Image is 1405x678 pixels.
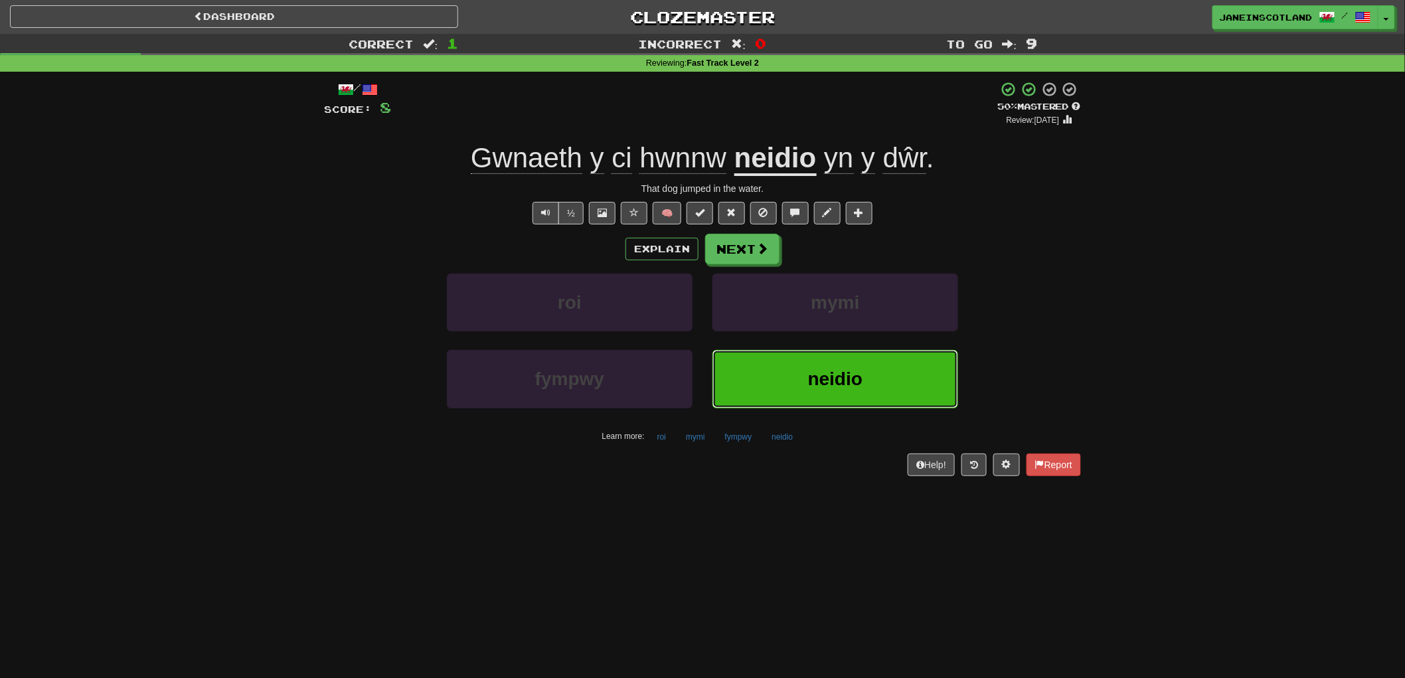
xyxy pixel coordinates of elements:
[811,292,859,313] span: mymi
[947,37,993,50] span: To go
[590,142,604,174] span: y
[324,104,372,115] span: Score:
[997,101,1017,112] span: 50 %
[755,35,766,51] span: 0
[782,202,809,224] button: Discuss sentence (alt+u)
[602,432,645,441] small: Learn more:
[447,350,693,408] button: fympwy
[324,182,1081,195] div: That dog jumped in the water.
[734,142,817,176] u: neidio
[718,202,745,224] button: Reset to 0% Mastered (alt+r)
[653,202,681,224] button: 🧠
[750,202,777,224] button: Ignore sentence (alt+i)
[1003,39,1017,50] span: :
[558,292,582,313] span: roi
[712,274,958,331] button: mymi
[650,427,673,447] button: roi
[589,202,616,224] button: Show image (alt+x)
[535,369,604,389] span: fympwy
[533,202,559,224] button: Play sentence audio (ctl+space)
[471,142,582,174] span: Gwnaeth
[1026,35,1037,51] span: 9
[817,142,934,174] span: .
[718,427,760,447] button: fympwy
[1220,11,1313,23] span: JaneinScotland
[861,142,875,174] span: y
[997,101,1081,113] div: Mastered
[824,142,853,174] span: yn
[639,37,722,50] span: Incorrect
[679,427,712,447] button: mymi
[324,81,391,98] div: /
[558,202,584,224] button: ½
[530,202,584,224] div: Text-to-speech controls
[1342,11,1349,20] span: /
[908,454,955,476] button: Help!
[814,202,841,224] button: Edit sentence (alt+d)
[625,238,699,260] button: Explain
[612,142,631,174] span: ci
[883,142,926,174] span: dŵr
[10,5,458,28] a: Dashboard
[961,454,987,476] button: Round history (alt+y)
[447,274,693,331] button: roi
[764,427,800,447] button: neidio
[705,234,780,264] button: Next
[808,369,863,389] span: neidio
[846,202,872,224] button: Add to collection (alt+a)
[1007,116,1060,125] small: Review: [DATE]
[478,5,926,29] a: Clozemaster
[447,35,458,51] span: 1
[380,99,391,116] span: 8
[1027,454,1081,476] button: Report
[424,39,438,50] span: :
[687,58,760,68] strong: Fast Track Level 2
[639,142,726,174] span: hwnnw
[732,39,746,50] span: :
[712,350,958,408] button: neidio
[1212,5,1378,29] a: JaneinScotland /
[349,37,414,50] span: Correct
[621,202,647,224] button: Favorite sentence (alt+f)
[687,202,713,224] button: Set this sentence to 100% Mastered (alt+m)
